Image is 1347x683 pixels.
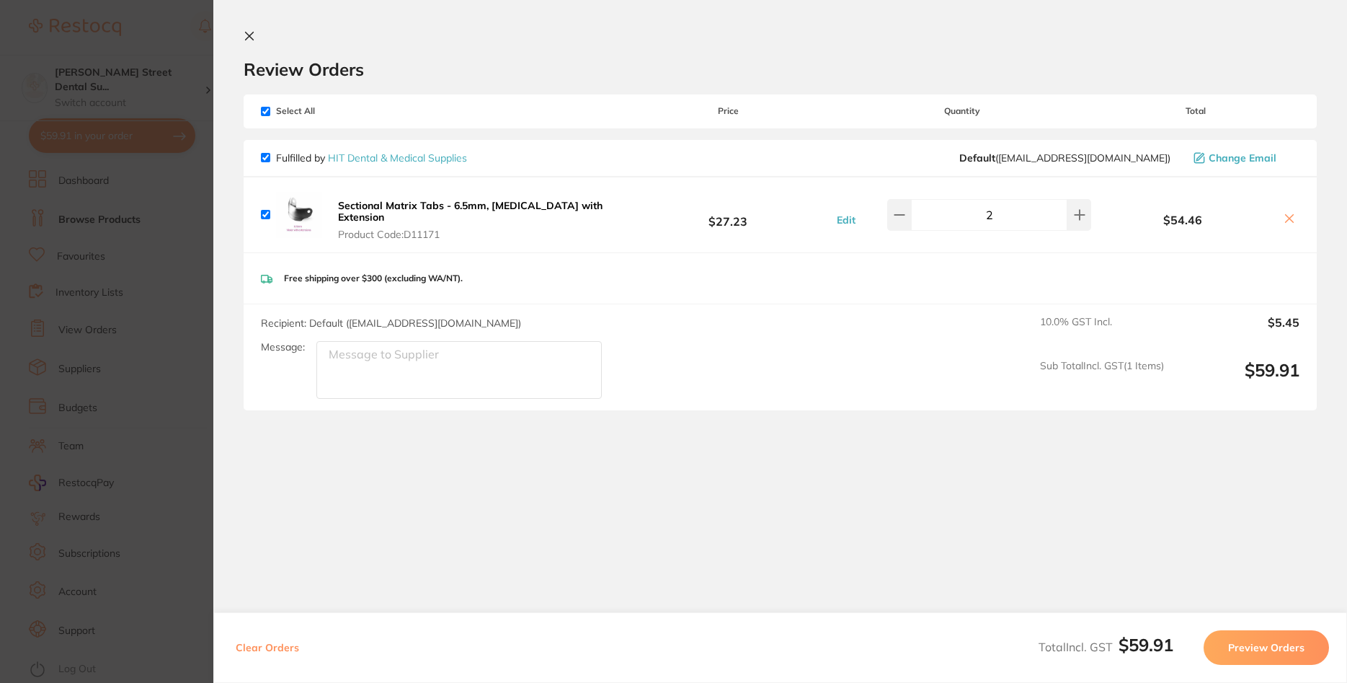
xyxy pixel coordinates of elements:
[959,151,995,164] b: Default
[1189,151,1299,164] button: Change Email
[1092,106,1299,116] span: Total
[1175,360,1299,400] output: $59.91
[624,201,832,228] b: $27.23
[1040,360,1164,400] span: Sub Total Incl. GST ( 1 Items)
[276,192,322,238] img: cm42NHMxbA
[1209,152,1276,164] span: Change Email
[328,151,467,164] a: HIT Dental & Medical Supplies
[244,58,1317,80] h2: Review Orders
[1175,316,1299,348] output: $5.45
[1039,640,1173,654] span: Total Incl. GST
[338,199,603,224] b: Sectional Matrix Tabs - 6.5mm, [MEDICAL_DATA] with Extension
[261,317,521,330] span: Recipient: Default ( [EMAIL_ADDRESS][DOMAIN_NAME] )
[624,106,832,116] span: Price
[1040,316,1164,348] span: 10.0 % GST Incl.
[334,199,624,241] button: Sectional Matrix Tabs - 6.5mm, [MEDICAL_DATA] with Extension Product Code:D11171
[261,341,305,353] label: Message:
[1092,213,1273,226] b: $54.46
[959,152,1170,164] span: order@hitonlineshop.com
[832,106,1092,116] span: Quantity
[284,273,463,283] p: Free shipping over $300 (excluding WA/NT).
[261,106,405,116] span: Select All
[276,152,467,164] p: Fulfilled by
[231,630,303,665] button: Clear Orders
[338,229,620,240] span: Product Code: D11171
[1204,630,1329,665] button: Preview Orders
[832,213,860,226] button: Edit
[1119,634,1173,656] b: $59.91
